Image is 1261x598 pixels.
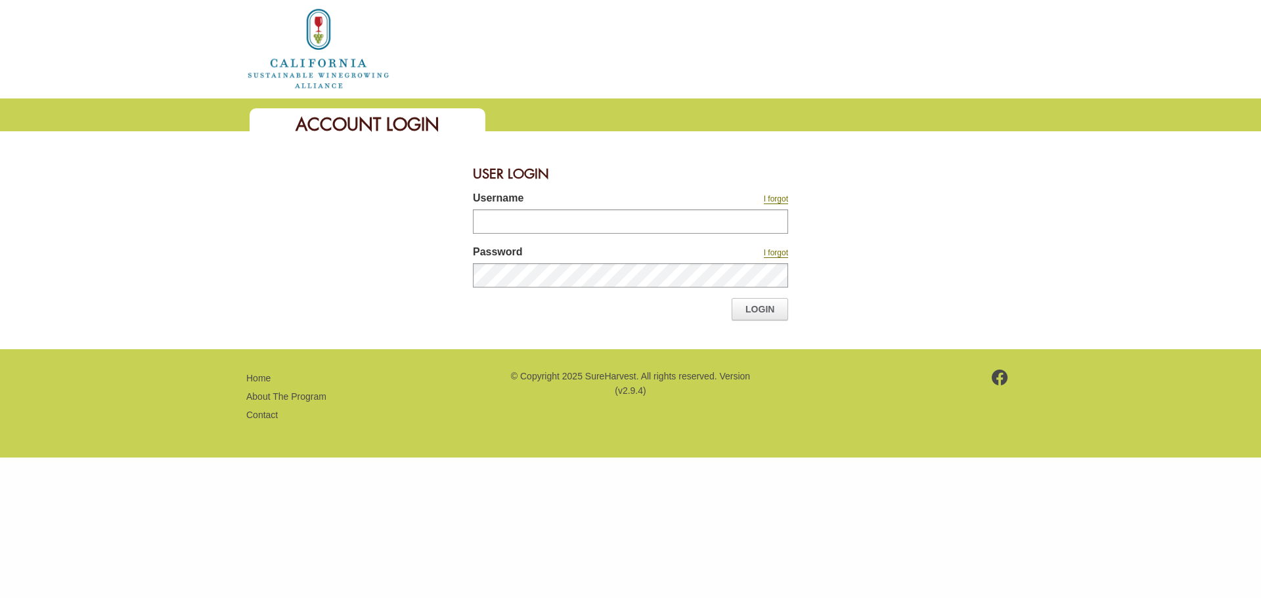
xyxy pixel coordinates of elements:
[246,42,391,53] a: Home
[473,190,676,209] label: Username
[246,391,326,402] a: About The Program
[473,244,676,263] label: Password
[473,158,788,190] div: User Login
[764,248,788,258] a: I forgot
[764,194,788,204] a: I forgot
[732,298,788,320] a: Login
[246,410,278,420] a: Contact
[246,7,391,91] img: logo_cswa2x.png
[509,369,752,398] p: © Copyright 2025 SureHarvest. All rights reserved. Version (v2.9.4)
[246,373,271,383] a: Home
[992,370,1008,385] img: footer-facebook.png
[296,113,439,136] span: Account Login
